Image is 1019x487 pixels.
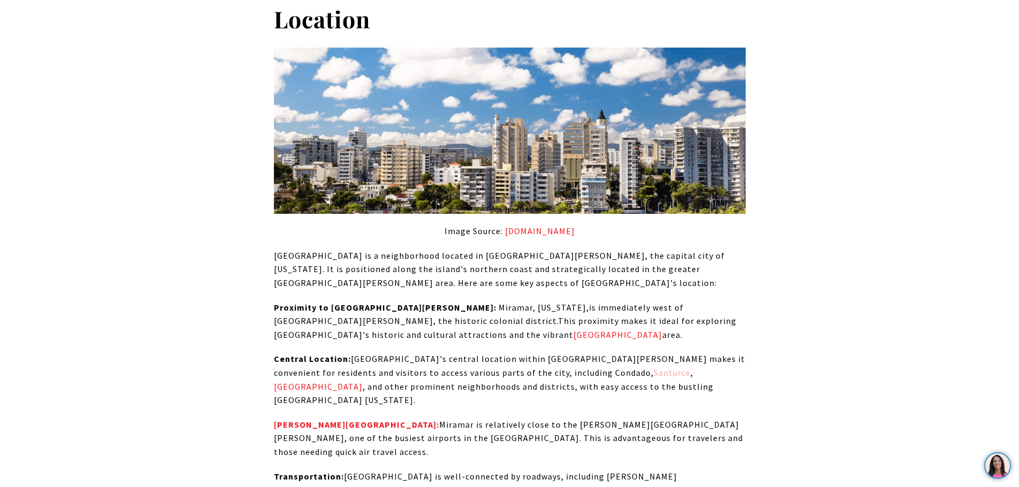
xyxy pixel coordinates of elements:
span: [GEOGRAPHIC_DATA]'s central location within [GEOGRAPHIC_DATA][PERSON_NAME] makes it convenient fo... [274,353,745,378]
span: Miramar is relatively close to the [PERSON_NAME][GEOGRAPHIC_DATA][PERSON_NAME], one of the busies... [274,419,743,457]
span: , and other prominent neighborhoods and districts, with easy access to the bustling [GEOGRAPHIC_D... [274,381,714,406]
strong: Proximity to [GEOGRAPHIC_DATA][PERSON_NAME]: [274,302,496,313]
img: be3d4b55-7850-4bcb-9297-a2f9cd376e78.png [6,6,31,31]
a: Isla Verde - open in a new tab [274,381,363,392]
span: [GEOGRAPHIC_DATA] [274,381,363,392]
p: Miramar, [US_STATE] is immediately west of [GEOGRAPHIC_DATA][PERSON_NAME], the historic colonial ... [274,301,746,342]
a: Santurce - open in a new tab [654,367,691,378]
span: [GEOGRAPHIC_DATA] is a neighborhood located in [GEOGRAPHIC_DATA][PERSON_NAME], the capital city o... [274,250,725,288]
strong: Location [274,3,370,34]
span: This proximity makes it ideal for exploring [GEOGRAPHIC_DATA]'s historic and cultural attractions... [274,315,737,340]
a: nest-lux.com - open in a new tab [505,226,575,236]
a: Luis Muñoz Marín International Airport: - open in a new tab [274,419,439,430]
strong: Transportation: [274,471,344,482]
strong: [PERSON_NAME][GEOGRAPHIC_DATA]: [274,419,439,430]
strong: Central Location: [274,353,351,364]
a: Ocean Park - open in a new tab [573,329,662,340]
span: Image Source: [445,226,503,236]
span: , [586,302,589,313]
img: A city skyline featuring modern buildings under a bright blue sky with fluffy clouds. Lush greene... [274,48,746,214]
